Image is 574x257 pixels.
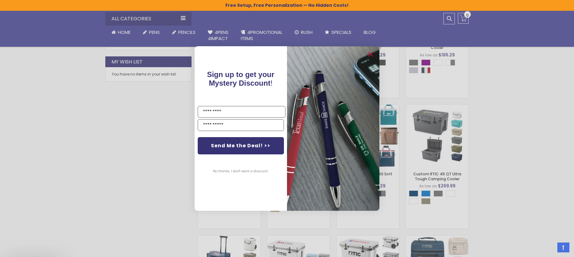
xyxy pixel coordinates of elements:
[287,46,379,210] img: pop-up-image
[210,164,272,179] button: No thanks, I don't want a discount.
[523,240,574,257] iframe: Google Customer Reviews
[366,49,376,59] button: Close dialog
[198,137,284,154] button: Send Me the Deal! >>
[207,70,275,87] span: Sign up to get your Mystery Discount
[207,70,275,87] span: !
